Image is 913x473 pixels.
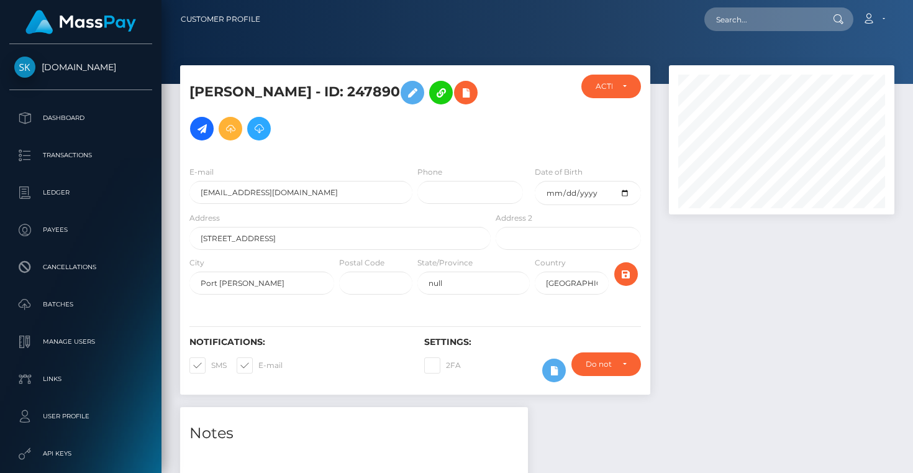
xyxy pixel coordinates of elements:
[181,6,260,32] a: Customer Profile
[237,357,283,374] label: E-mail
[190,117,214,140] a: Initiate Payout
[9,252,152,283] a: Cancellations
[14,407,147,426] p: User Profile
[9,289,152,320] a: Batches
[14,57,35,78] img: Skin.Land
[417,167,442,178] label: Phone
[339,257,384,269] label: Postal Code
[9,401,152,432] a: User Profile
[189,167,214,178] label: E-mail
[189,337,406,347] h6: Notifications:
[596,81,612,91] div: ACTIVE
[9,140,152,171] a: Transactions
[14,370,147,388] p: Links
[14,183,147,202] p: Ledger
[581,75,641,98] button: ACTIVE
[417,257,473,269] label: State/Province
[189,213,220,224] label: Address
[586,359,612,369] div: Do not require
[424,337,640,347] h6: Settings:
[14,258,147,277] p: Cancellations
[9,62,152,73] span: [DOMAIN_NAME]
[189,75,484,147] h5: [PERSON_NAME] - ID: 247890
[704,7,821,31] input: Search...
[9,214,152,246] a: Payees
[571,352,641,376] button: Do not require
[535,257,566,269] label: Country
[424,357,461,374] label: 2FA
[535,167,583,178] label: Date of Birth
[189,423,519,444] h4: Notes
[9,364,152,395] a: Links
[9,326,152,357] a: Manage Users
[25,10,136,34] img: MassPay Logo
[14,146,147,165] p: Transactions
[14,221,147,239] p: Payees
[496,213,532,224] label: Address 2
[14,333,147,351] p: Manage Users
[189,357,227,374] label: SMS
[189,257,204,269] label: City
[14,109,147,127] p: Dashboard
[14,444,147,463] p: API Keys
[9,438,152,469] a: API Keys
[14,295,147,314] p: Batches
[9,103,152,134] a: Dashboard
[9,177,152,208] a: Ledger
